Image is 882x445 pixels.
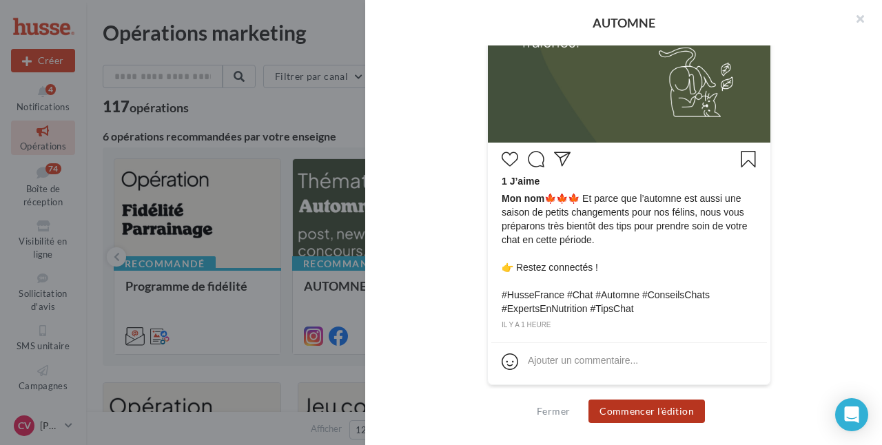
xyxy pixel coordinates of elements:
[554,151,571,167] svg: Partager la publication
[740,151,757,167] svg: Enregistrer
[502,174,757,192] div: 1 J’aime
[531,403,575,420] button: Fermer
[528,151,544,167] svg: Commenter
[502,193,544,204] span: Mon nom
[502,353,518,370] svg: Emoji
[588,400,705,423] button: Commencer l'édition
[487,385,771,403] div: La prévisualisation est non-contractuelle
[528,353,638,367] div: Ajouter un commentaire...
[387,17,860,29] div: AUTOMNE
[502,151,518,167] svg: J’aime
[502,319,757,331] div: il y a 1 heure
[502,192,757,315] span: 🍁🍁🍁 Et parce que l’automne est aussi une saison de petits changements pour nos félins, nous vous ...
[835,398,868,431] div: Open Intercom Messenger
